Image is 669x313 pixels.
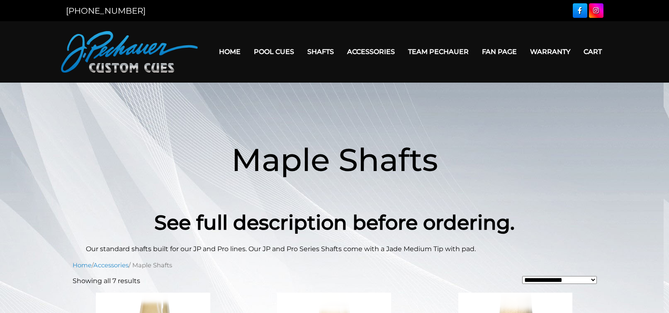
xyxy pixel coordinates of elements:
[61,31,198,73] img: Pechauer Custom Cues
[475,41,523,62] a: Fan Page
[86,244,584,254] p: Our standard shafts built for our JP and Pro lines. Our JP and Pro Series Shafts come with a Jade...
[301,41,341,62] a: Shafts
[247,41,301,62] a: Pool Cues
[73,262,92,269] a: Home
[73,276,140,286] p: Showing all 7 results
[401,41,475,62] a: Team Pechauer
[93,262,129,269] a: Accessories
[212,41,247,62] a: Home
[577,41,608,62] a: Cart
[341,41,401,62] a: Accessories
[523,41,577,62] a: Warranty
[154,210,515,235] strong: See full description before ordering.
[231,140,438,179] span: Maple Shafts
[522,276,597,284] select: Shop order
[66,6,146,16] a: [PHONE_NUMBER]
[73,261,597,270] nav: Breadcrumb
